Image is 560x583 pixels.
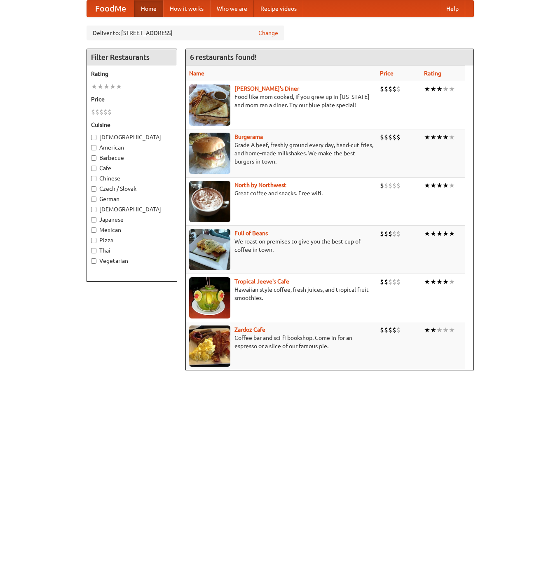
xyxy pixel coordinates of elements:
[449,84,455,94] li: ★
[190,53,257,61] ng-pluralize: 6 restaurants found!
[392,229,396,238] li: $
[392,133,396,142] li: $
[449,181,455,190] li: ★
[189,133,230,174] img: burgerama.jpg
[163,0,210,17] a: How it works
[436,229,443,238] li: ★
[91,154,173,162] label: Barbecue
[436,277,443,286] li: ★
[91,185,173,193] label: Czech / Slovak
[443,84,449,94] li: ★
[384,84,388,94] li: $
[384,229,388,238] li: $
[436,325,443,335] li: ★
[380,277,384,286] li: $
[396,277,401,286] li: $
[388,181,392,190] li: $
[91,95,173,103] h5: Price
[443,277,449,286] li: ★
[234,278,289,285] a: Tropical Jeeve's Cafe
[210,0,254,17] a: Who we are
[388,325,392,335] li: $
[91,207,96,212] input: [DEMOGRAPHIC_DATA]
[424,229,430,238] li: ★
[91,164,173,172] label: Cafe
[189,334,373,350] p: Coffee bar and sci-fi bookshop. Come in for an espresso or a slice of our famous pie.
[91,108,95,117] li: $
[396,325,401,335] li: $
[258,29,278,37] a: Change
[430,133,436,142] li: ★
[91,155,96,161] input: Barbecue
[388,84,392,94] li: $
[91,238,96,243] input: Pizza
[392,84,396,94] li: $
[91,258,96,264] input: Vegetarian
[91,70,173,78] h5: Rating
[91,257,173,265] label: Vegetarian
[424,277,430,286] li: ★
[189,325,230,367] img: zardoz.jpg
[87,26,284,40] div: Deliver to: [STREET_ADDRESS]
[254,0,303,17] a: Recipe videos
[424,70,441,77] a: Rating
[91,82,97,91] li: ★
[384,181,388,190] li: $
[189,286,373,302] p: Hawaiian style coffee, fresh juices, and tropical fruit smoothies.
[234,326,265,333] a: Zardoz Cafe
[189,189,373,197] p: Great coffee and snacks. Free wifi.
[443,325,449,335] li: ★
[392,325,396,335] li: $
[424,84,430,94] li: ★
[430,84,436,94] li: ★
[91,205,173,213] label: [DEMOGRAPHIC_DATA]
[396,229,401,238] li: $
[443,133,449,142] li: ★
[91,176,96,181] input: Chinese
[384,325,388,335] li: $
[91,143,173,152] label: American
[189,181,230,222] img: north.jpg
[380,84,384,94] li: $
[91,246,173,255] label: Thai
[380,325,384,335] li: $
[449,277,455,286] li: ★
[436,181,443,190] li: ★
[430,277,436,286] li: ★
[440,0,465,17] a: Help
[430,181,436,190] li: ★
[392,181,396,190] li: $
[449,229,455,238] li: ★
[91,121,173,129] h5: Cuisine
[380,181,384,190] li: $
[108,108,112,117] li: $
[91,133,173,141] label: [DEMOGRAPHIC_DATA]
[99,108,103,117] li: $
[91,145,96,150] input: American
[388,133,392,142] li: $
[116,82,122,91] li: ★
[87,0,134,17] a: FoodMe
[380,133,384,142] li: $
[449,133,455,142] li: ★
[234,133,263,140] a: Burgerama
[189,237,373,254] p: We roast on premises to give you the best cup of coffee in town.
[189,141,373,166] p: Grade A beef, freshly ground every day, hand-cut fries, and home-made milkshakes. We make the bes...
[380,70,394,77] a: Price
[189,84,230,126] img: sallys.jpg
[91,227,96,233] input: Mexican
[396,84,401,94] li: $
[234,85,299,92] b: [PERSON_NAME]'s Diner
[91,248,96,253] input: Thai
[91,215,173,224] label: Japanese
[424,133,430,142] li: ★
[234,182,286,188] b: North by Northwest
[396,181,401,190] li: $
[388,277,392,286] li: $
[91,186,96,192] input: Czech / Slovak
[234,230,268,236] a: Full of Beans
[134,0,163,17] a: Home
[189,93,373,109] p: Food like mom cooked, if you grew up in [US_STATE] and mom ran a diner. Try our blue plate special!
[91,195,173,203] label: German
